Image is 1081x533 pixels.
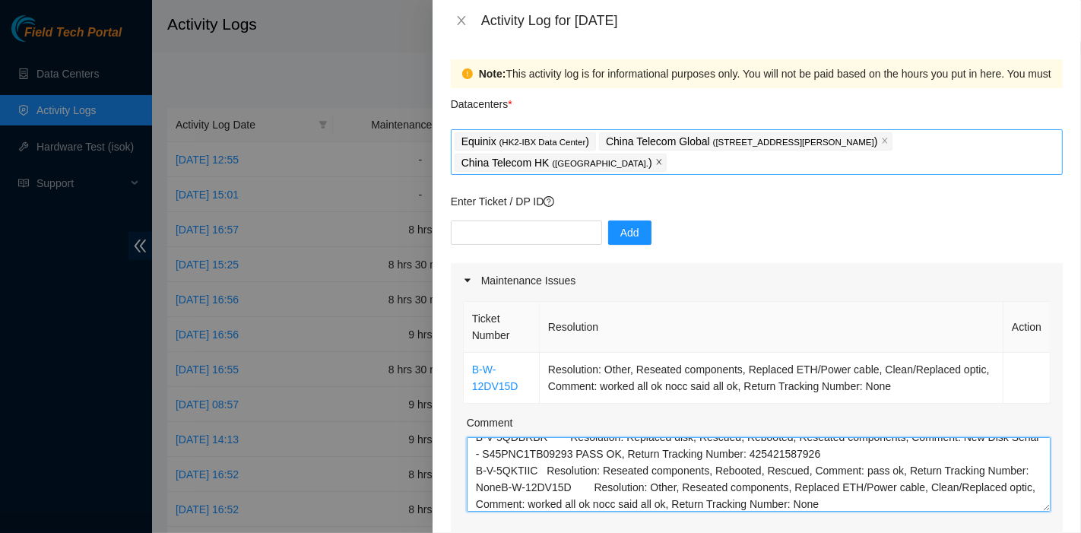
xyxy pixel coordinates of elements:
[451,193,1063,210] p: Enter Ticket / DP ID
[713,138,874,147] span: ( [STREET_ADDRESS][PERSON_NAME]
[464,302,540,353] th: Ticket Number
[608,220,651,245] button: Add
[544,196,554,207] span: question-circle
[552,159,648,168] span: ( [GEOGRAPHIC_DATA].
[481,12,1063,29] div: Activity Log for [DATE]
[467,414,513,431] label: Comment
[451,88,512,113] p: Datacenters
[451,263,1063,298] div: Maintenance Issues
[451,14,472,28] button: Close
[461,154,652,172] p: China Telecom HK )
[472,363,518,392] a: B-W-12DV15D
[606,133,877,151] p: China Telecom Global )
[655,158,663,167] span: close
[540,353,1003,404] td: Resolution: Other, Reseated components, Replaced ETH/Power cable, Clean/Replaced optic, Comment: ...
[540,302,1003,353] th: Resolution
[455,14,468,27] span: close
[462,68,473,79] span: exclamation-circle
[463,276,472,285] span: caret-right
[461,133,589,151] p: Equinix )
[499,138,586,147] span: ( HK2-IBX Data Center
[620,224,639,241] span: Add
[467,437,1051,512] textarea: Comment
[1003,302,1051,353] th: Action
[881,137,889,146] span: close
[479,65,506,82] strong: Note:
